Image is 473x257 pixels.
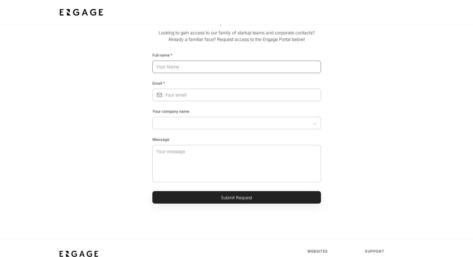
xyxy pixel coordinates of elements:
[58,7,104,18] img: bdf1fb74-1727-4ba0-a5bd-bc74ae9fc70b.jpeg
[152,61,321,72] input: Your Name
[152,50,321,58] div: Full name *
[312,121,318,127] button: Open
[165,89,321,101] input: Your email
[307,249,357,254] div: Websites
[152,29,321,47] p: Looking to gain access to our family of startup teams and corporate contacts? Already a familiar ...
[152,78,321,86] div: Email *
[152,191,321,204] button: Submit Request
[365,249,415,254] div: Support
[152,106,321,114] div: Your company name
[152,134,321,142] div: Message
